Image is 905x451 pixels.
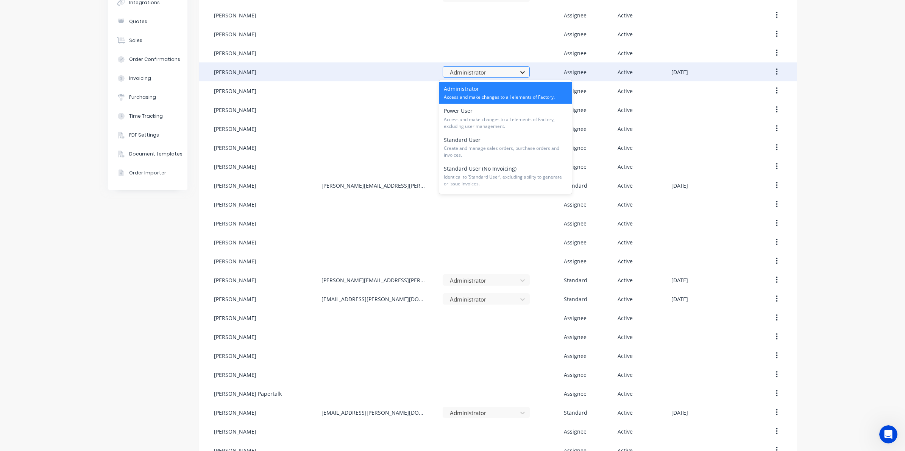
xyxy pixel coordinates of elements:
div: Active [618,11,633,19]
div: Active [618,182,633,190]
div: Assignee [564,390,587,398]
div: [PERSON_NAME] [214,30,256,38]
iframe: Intercom live chat [879,425,897,443]
div: Close [242,3,256,17]
div: Active [618,87,633,95]
div: [PERSON_NAME] [214,11,256,19]
div: Active [618,201,633,208]
span: neutral face reaction [120,373,140,388]
div: Assignee [564,30,587,38]
div: [PERSON_NAME] [214,295,256,303]
div: Assignee [564,11,587,19]
span: smiley reaction [140,373,160,388]
div: Assignee [564,144,587,152]
div: Assignee [564,257,587,265]
div: Order Confirmations [129,56,180,63]
span: Access and make changes to all elements of Factory, excluding user management. [444,116,567,130]
div: Assignee [564,314,587,322]
div: [DATE] [671,276,688,284]
button: PDF Settings [108,126,187,145]
div: Assignee [564,163,587,171]
div: Active [618,49,633,57]
div: Assignee [564,68,587,76]
div: Standard [564,409,587,417]
div: Assignee [564,49,587,57]
button: Order Importer [108,163,187,182]
div: [PERSON_NAME] [214,87,256,95]
div: [PERSON_NAME] [214,352,256,360]
div: [PERSON_NAME] [214,409,256,417]
div: [PERSON_NAME] [214,49,256,57]
div: Assignee [564,352,587,360]
div: Assignee [564,201,587,208]
div: [PERSON_NAME] [214,333,256,341]
div: Assignee [564,371,587,379]
button: Time Tracking [108,107,187,126]
div: Active [618,314,633,322]
div: [PERSON_NAME][EMAIL_ADDRESS][PERSON_NAME][DOMAIN_NAME] [321,182,428,190]
div: Active [618,295,633,303]
button: Purchasing [108,88,187,107]
div: Active [618,68,633,76]
div: Purchasing [129,94,156,101]
div: [DATE] [671,409,688,417]
span: 😞 [105,373,116,388]
span: disappointed reaction [101,373,120,388]
div: Standard [564,295,587,303]
div: Active [618,257,633,265]
div: Quotes [129,18,147,25]
div: Assignee [564,219,587,227]
div: Sales [129,37,142,44]
span: Access and make changes to all elements of Factory. [444,94,567,101]
button: Document templates [108,145,187,163]
div: [EMAIL_ADDRESS][PERSON_NAME][DOMAIN_NAME] [321,409,428,417]
span: 😃 [144,373,155,388]
div: [PERSON_NAME][EMAIL_ADDRESS][PERSON_NAME][DOMAIN_NAME] [321,276,428,284]
div: Time Tracking [129,113,163,120]
div: [DATE] [671,68,688,76]
div: Active [618,371,633,379]
div: Document templates [129,151,183,157]
div: Active [618,428,633,435]
div: Standard [564,182,587,190]
div: Active [618,30,633,38]
div: [PERSON_NAME] [214,163,256,171]
button: Quotes [108,12,187,31]
button: Sales [108,31,187,50]
div: Standard [564,276,587,284]
div: [PERSON_NAME] [214,257,256,265]
div: Assignee [564,238,587,246]
button: Collapse window [228,3,242,17]
div: Assignee [564,333,587,341]
div: PDF Settings [129,132,159,138]
div: Did this answer your question? [9,365,251,373]
div: Power User [439,104,572,132]
div: [DATE] [671,295,688,303]
div: [PERSON_NAME] [214,219,256,227]
span: 😐 [125,373,136,388]
div: Active [618,390,633,398]
div: Standard User [439,133,572,162]
div: Active [618,238,633,246]
div: Active [618,352,633,360]
span: Identical to ‘Standard User’, excluding ability to generate or issue invoices. [444,174,567,187]
div: Active [618,333,633,341]
div: [PERSON_NAME] [214,238,256,246]
div: Active [618,219,633,227]
a: Open in help center [100,397,161,403]
div: [PERSON_NAME] [214,106,256,114]
div: Active [618,125,633,133]
div: Assignee [564,428,587,435]
div: Standard User (No Pricing) [439,190,572,219]
div: Administrator [439,82,572,104]
div: Assignee [564,106,587,114]
div: [PERSON_NAME] [214,428,256,435]
button: Invoicing [108,69,187,88]
button: Order Confirmations [108,50,187,69]
div: Assignee [564,87,587,95]
div: [PERSON_NAME] [214,201,256,208]
div: [PERSON_NAME] [214,144,256,152]
div: Active [618,163,633,171]
div: Active [618,106,633,114]
div: [EMAIL_ADDRESS][PERSON_NAME][DOMAIN_NAME] [321,295,428,303]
